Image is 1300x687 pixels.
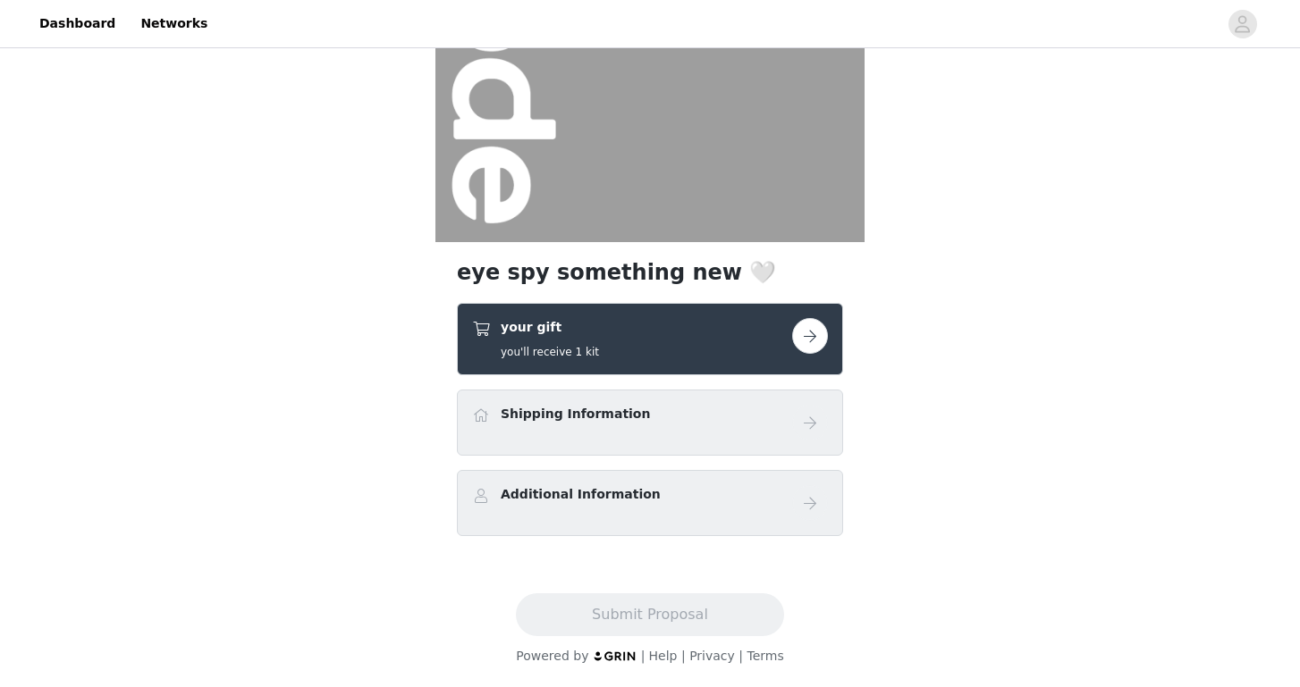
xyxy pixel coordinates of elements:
div: your gift [457,303,843,375]
h4: Additional Information [501,485,661,504]
h1: eye spy something new 🤍 [457,256,843,289]
a: Dashboard [29,4,126,44]
h4: your gift [501,318,599,337]
div: avatar [1234,10,1251,38]
span: Powered by [516,649,588,663]
a: Terms [747,649,783,663]
h4: Shipping Information [501,405,650,423]
button: Submit Proposal [516,593,783,636]
a: Help [649,649,678,663]
div: Additional Information [457,470,843,536]
span: | [641,649,646,663]
img: logo [593,650,637,662]
a: Privacy [689,649,735,663]
div: Shipping Information [457,390,843,456]
a: Networks [130,4,218,44]
span: | [681,649,686,663]
h5: you'll receive 1 kit [501,344,599,360]
span: | [739,649,743,663]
